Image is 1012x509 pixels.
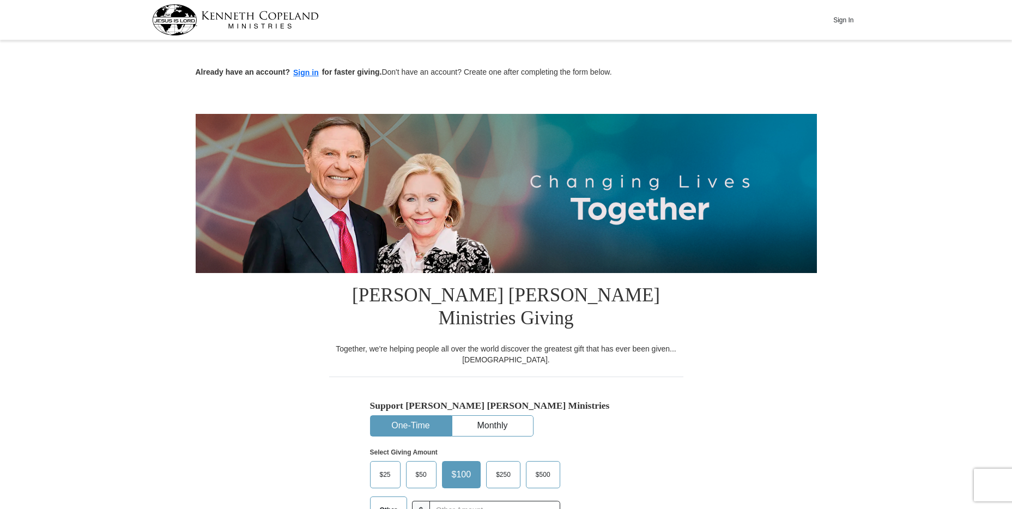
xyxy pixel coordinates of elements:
h1: [PERSON_NAME] [PERSON_NAME] Ministries Giving [329,273,683,343]
strong: Already have an account? for faster giving. [196,68,382,76]
p: Don't have an account? Create one after completing the form below. [196,66,817,79]
strong: Select Giving Amount [370,449,438,456]
span: $50 [410,466,432,483]
span: $25 [374,466,396,483]
button: Monthly [452,416,533,436]
span: $250 [490,466,516,483]
button: Sign In [827,11,860,28]
span: $100 [446,466,477,483]
span: $500 [530,466,556,483]
img: kcm-header-logo.svg [152,4,319,35]
button: One-Time [371,416,451,436]
h5: Support [PERSON_NAME] [PERSON_NAME] Ministries [370,400,643,411]
div: Together, we're helping people all over the world discover the greatest gift that has ever been g... [329,343,683,365]
button: Sign in [290,66,322,79]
